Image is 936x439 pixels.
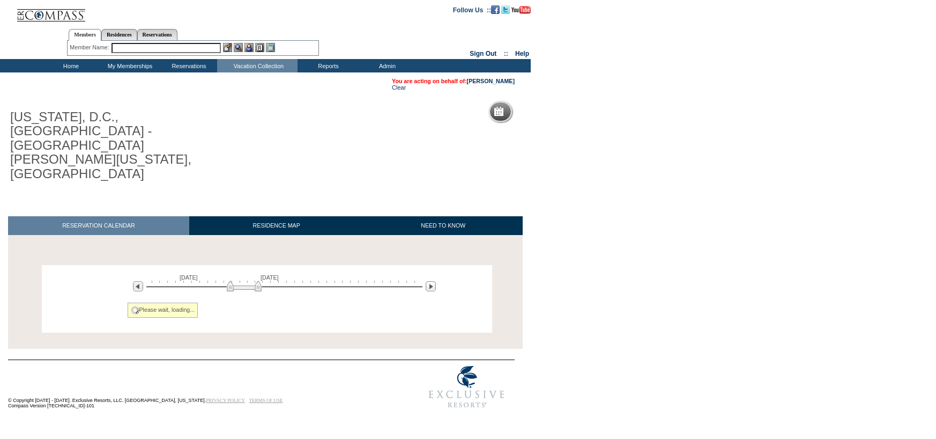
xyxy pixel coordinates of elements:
span: [DATE] [261,274,279,281]
a: Follow us on Twitter [501,6,510,12]
img: b_edit.gif [223,43,232,52]
h1: [US_STATE], D.C., [GEOGRAPHIC_DATA] - [GEOGRAPHIC_DATA][PERSON_NAME][US_STATE], [GEOGRAPHIC_DATA] [8,108,248,183]
img: Reservations [255,43,264,52]
td: Reports [298,59,356,72]
a: Sign Out [470,50,496,57]
td: My Memberships [99,59,158,72]
img: b_calculator.gif [266,43,275,52]
div: Please wait, loading... [128,303,198,318]
a: TERMS OF USE [249,398,283,403]
a: Members [69,29,101,41]
a: [PERSON_NAME] [467,78,515,84]
td: Follow Us :: [453,5,491,14]
img: Follow us on Twitter [501,5,510,14]
a: PRIVACY POLICY [206,398,245,403]
a: Reservations [137,29,177,40]
a: RESERVATION CALENDAR [8,216,189,235]
img: Subscribe to our YouTube Channel [511,6,531,14]
img: Previous [133,281,143,291]
img: View [234,43,243,52]
td: Home [40,59,99,72]
a: NEED TO KNOW [363,216,523,235]
a: Subscribe to our YouTube Channel [511,6,531,12]
div: Member Name: [70,43,111,52]
td: Admin [356,59,415,72]
h5: Reservation Calendar [508,108,590,115]
td: Reservations [158,59,217,72]
img: spinner2.gif [131,306,139,314]
img: Exclusive Resorts [419,360,515,414]
img: Next [426,281,436,291]
img: Impersonate [244,43,254,52]
td: © Copyright [DATE] - [DATE]. Exclusive Resorts, LLC. [GEOGRAPHIC_DATA], [US_STATE]. Compass Versi... [8,361,383,414]
a: Clear [392,84,406,91]
td: Vacation Collection [217,59,298,72]
span: You are acting on behalf of: [392,78,515,84]
span: [DATE] [180,274,198,281]
img: Become our fan on Facebook [491,5,500,14]
a: Become our fan on Facebook [491,6,500,12]
a: RESIDENCE MAP [189,216,364,235]
a: Help [515,50,529,57]
a: Residences [101,29,137,40]
span: :: [504,50,508,57]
